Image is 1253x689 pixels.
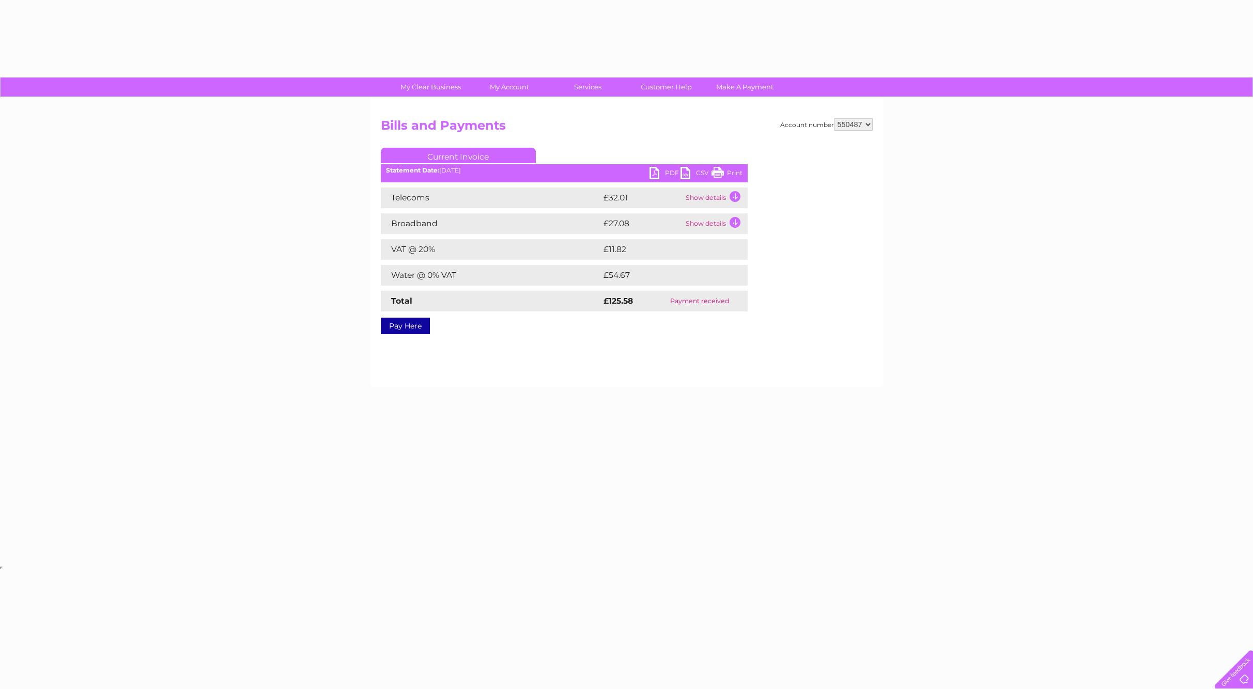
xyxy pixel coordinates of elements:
a: Services [545,77,630,97]
a: My Clear Business [388,77,473,97]
td: VAT @ 20% [381,239,601,260]
a: CSV [680,167,711,182]
strong: Total [391,296,412,306]
a: Pay Here [381,318,430,334]
td: Telecoms [381,187,601,208]
td: Payment received [652,291,747,311]
a: Print [711,167,742,182]
a: PDF [649,167,680,182]
b: Statement Date: [386,166,439,174]
div: Account number [780,118,873,131]
td: £32.01 [601,187,683,208]
td: Water @ 0% VAT [381,265,601,286]
a: Current Invoice [381,148,536,163]
td: £54.67 [601,265,727,286]
a: Make A Payment [702,77,787,97]
td: £27.08 [601,213,683,234]
strong: £125.58 [604,296,633,306]
td: Show details [683,187,748,208]
td: Broadband [381,213,601,234]
td: £11.82 [601,239,725,260]
div: [DATE] [381,167,748,174]
h2: Bills and Payments [381,118,873,138]
a: My Account [467,77,552,97]
td: Show details [683,213,748,234]
a: Customer Help [624,77,709,97]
